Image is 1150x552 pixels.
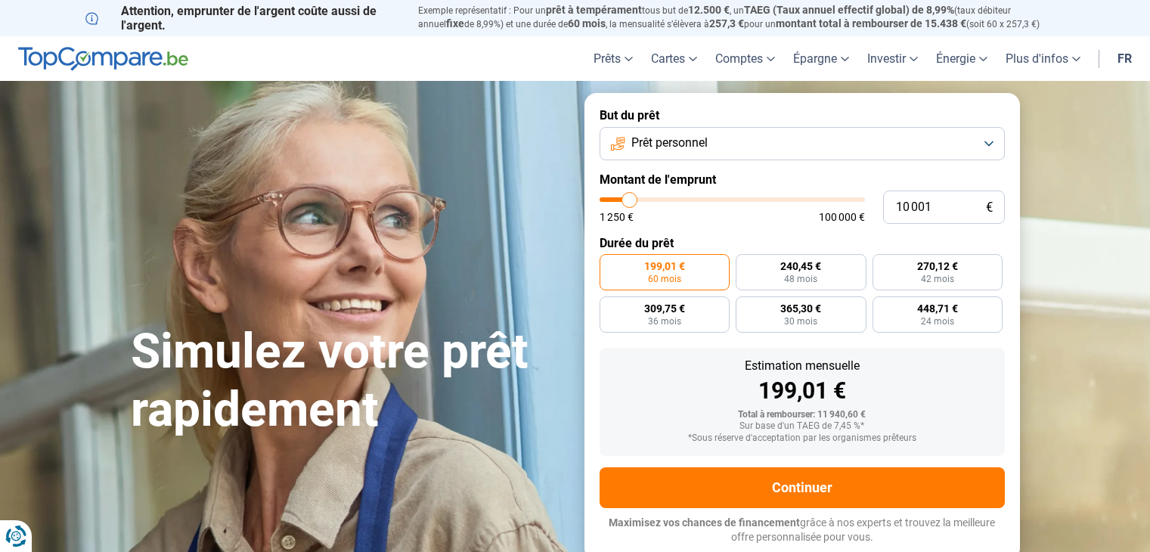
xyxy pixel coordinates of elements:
[997,36,1090,81] a: Plus d'infos
[780,303,821,314] span: 365,30 €
[612,433,993,444] div: *Sous réserve d'acceptation par les organismes prêteurs
[644,303,685,314] span: 309,75 €
[784,317,817,326] span: 30 mois
[600,236,1005,250] label: Durée du prêt
[600,516,1005,545] p: grâce à nos experts et trouvez la meilleure offre personnalisée pour vous.
[921,274,954,284] span: 42 mois
[131,323,566,439] h1: Simulez votre prêt rapidement
[921,317,954,326] span: 24 mois
[709,17,744,29] span: 257,3 €
[776,17,966,29] span: montant total à rembourser de 15.438 €
[609,516,800,529] span: Maximisez vos chances de financement
[612,421,993,432] div: Sur base d'un TAEG de 7,45 %*
[917,261,958,271] span: 270,12 €
[784,36,858,81] a: Épargne
[780,261,821,271] span: 240,45 €
[858,36,927,81] a: Investir
[418,4,1065,31] p: Exemple représentatif : Pour un tous but de , un (taux débiteur annuel de 8,99%) et une durée de ...
[446,17,464,29] span: fixe
[784,274,817,284] span: 48 mois
[917,303,958,314] span: 448,71 €
[600,172,1005,187] label: Montant de l'emprunt
[584,36,642,81] a: Prêts
[819,212,865,222] span: 100 000 €
[600,127,1005,160] button: Prêt personnel
[546,4,642,16] span: prêt à tempérament
[986,201,993,214] span: €
[600,108,1005,122] label: But du prêt
[18,47,188,71] img: TopCompare
[600,467,1005,508] button: Continuer
[744,4,954,16] span: TAEG (Taux annuel effectif global) de 8,99%
[612,380,993,402] div: 199,01 €
[612,410,993,420] div: Total à rembourser: 11 940,60 €
[1108,36,1141,81] a: fr
[927,36,997,81] a: Énergie
[85,4,400,33] p: Attention, emprunter de l'argent coûte aussi de l'argent.
[600,212,634,222] span: 1 250 €
[642,36,706,81] a: Cartes
[568,17,606,29] span: 60 mois
[648,274,681,284] span: 60 mois
[644,261,685,271] span: 199,01 €
[631,135,708,151] span: Prêt personnel
[688,4,730,16] span: 12.500 €
[706,36,784,81] a: Comptes
[612,360,993,372] div: Estimation mensuelle
[648,317,681,326] span: 36 mois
